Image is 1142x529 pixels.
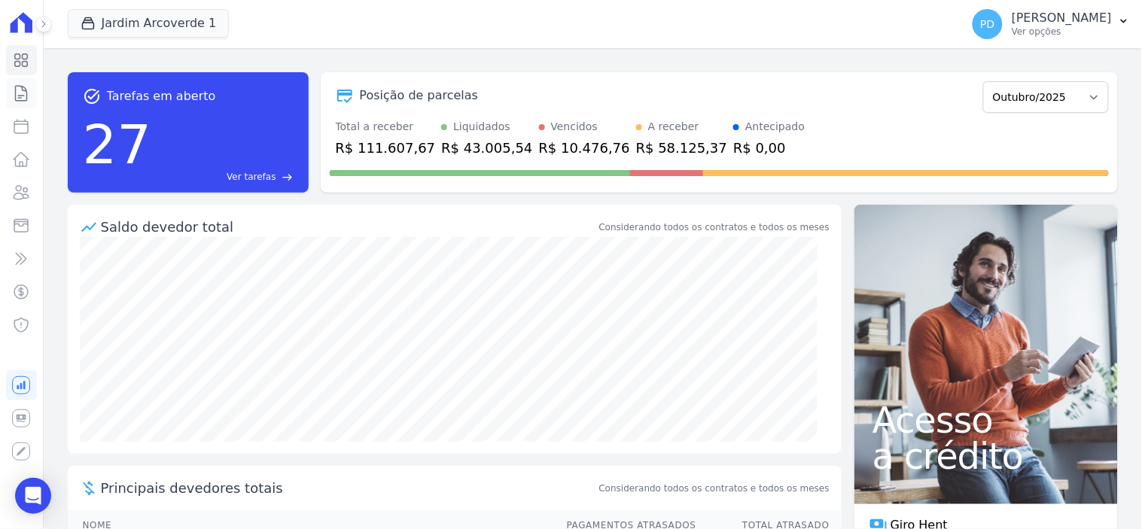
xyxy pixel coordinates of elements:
div: Saldo devedor total [101,217,596,237]
a: Ver tarefas east [157,170,293,184]
span: task_alt [83,87,101,105]
div: Considerando todos os contratos e todos os meses [599,220,830,234]
div: R$ 0,00 [733,138,805,158]
div: A receber [648,119,699,135]
p: [PERSON_NAME] [1012,11,1112,26]
div: Open Intercom Messenger [15,478,51,514]
div: Liquidados [453,119,510,135]
div: R$ 58.125,37 [636,138,727,158]
div: Total a receber [336,119,436,135]
div: R$ 43.005,54 [441,138,532,158]
span: Tarefas em aberto [107,87,216,105]
div: R$ 111.607,67 [336,138,436,158]
button: Jardim Arcoverde 1 [68,9,230,38]
span: east [282,172,294,183]
div: Antecipado [745,119,805,135]
div: R$ 10.476,76 [539,138,630,158]
div: 27 [83,105,152,184]
div: Posição de parcelas [360,87,479,105]
span: Ver tarefas [227,170,276,184]
span: a crédito [872,438,1100,474]
span: PD [980,19,994,29]
p: Ver opções [1012,26,1112,38]
span: Principais devedores totais [101,478,596,498]
span: Considerando todos os contratos e todos os meses [599,482,830,495]
button: PD [PERSON_NAME] Ver opções [961,3,1142,45]
span: Acesso [872,402,1100,438]
div: Vencidos [551,119,598,135]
